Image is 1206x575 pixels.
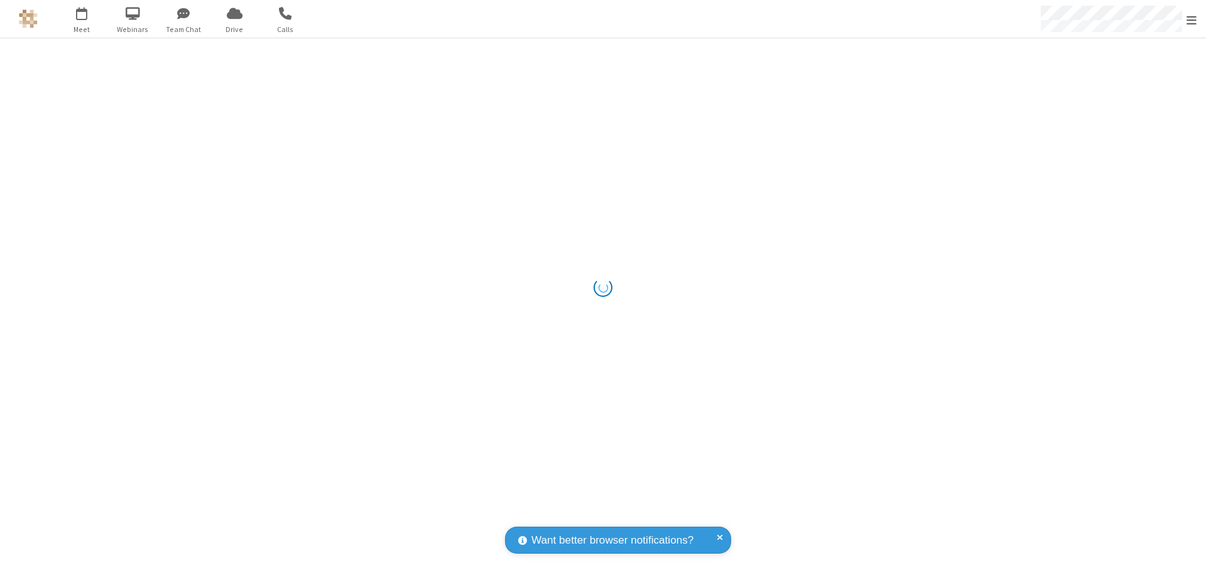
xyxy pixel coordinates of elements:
[109,24,156,35] span: Webinars
[58,24,106,35] span: Meet
[211,24,258,35] span: Drive
[531,532,693,549] span: Want better browser notifications?
[160,24,207,35] span: Team Chat
[262,24,309,35] span: Calls
[19,9,38,28] img: QA Selenium DO NOT DELETE OR CHANGE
